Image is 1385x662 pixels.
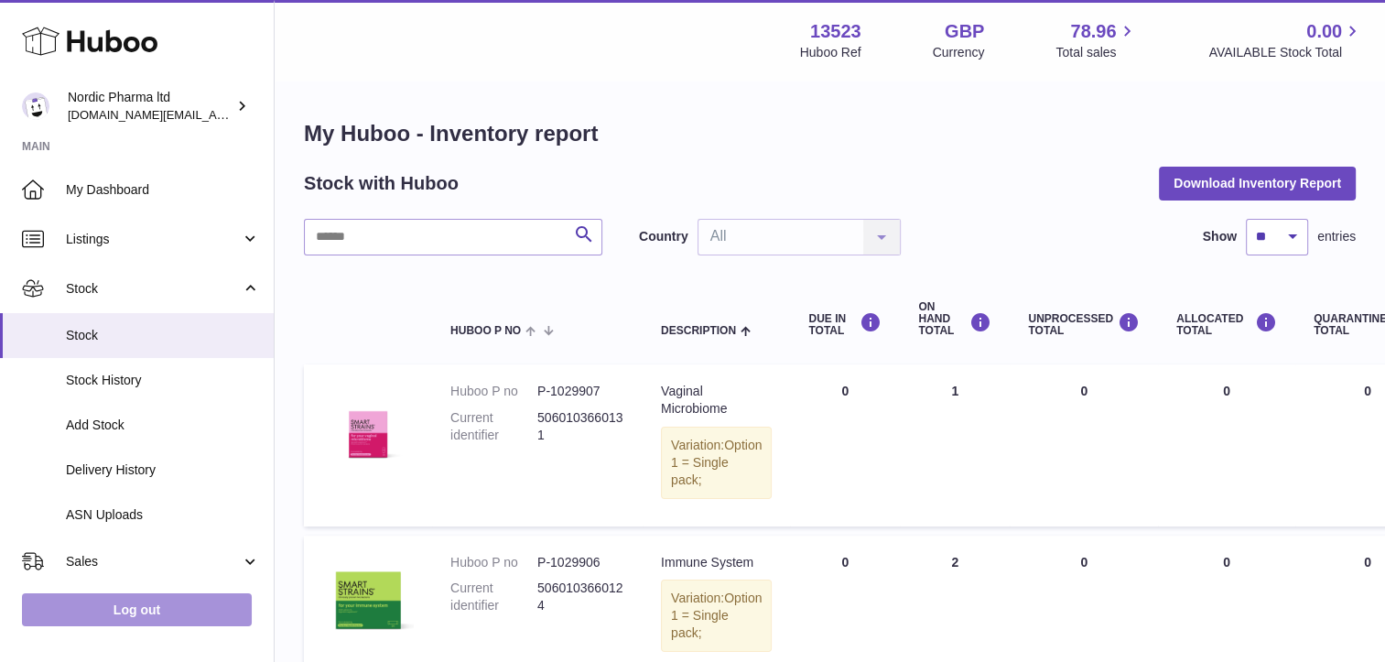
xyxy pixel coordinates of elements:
[661,554,772,571] div: Immune System
[66,506,260,524] span: ASN Uploads
[537,580,624,614] dd: 5060103660124
[450,554,537,571] dt: Huboo P no
[66,181,260,199] span: My Dashboard
[66,417,260,434] span: Add Stock
[66,280,241,298] span: Stock
[1203,228,1237,245] label: Show
[918,301,991,338] div: ON HAND Total
[1317,228,1356,245] span: entries
[450,409,537,444] dt: Current identifier
[537,409,624,444] dd: 5060103660131
[800,44,861,61] div: Huboo Ref
[1208,19,1363,61] a: 0.00 AVAILABLE Stock Total
[808,312,882,337] div: DUE IN TOTAL
[537,554,624,571] dd: P-1029906
[450,383,537,400] dt: Huboo P no
[1176,312,1277,337] div: ALLOCATED Total
[1010,364,1158,526] td: 0
[537,383,624,400] dd: P-1029907
[66,231,241,248] span: Listings
[1055,44,1137,61] span: Total sales
[900,364,1010,526] td: 1
[671,438,762,487] span: Option 1 = Single pack;
[304,119,1356,148] h1: My Huboo - Inventory report
[66,553,241,570] span: Sales
[322,383,414,474] img: product image
[1028,312,1140,337] div: UNPROCESSED Total
[639,228,688,245] label: Country
[945,19,984,44] strong: GBP
[1055,19,1137,61] a: 78.96 Total sales
[661,427,772,499] div: Variation:
[1070,19,1116,44] span: 78.96
[22,593,252,626] a: Log out
[22,92,49,120] img: accounts.uk@nordicpharma.com
[1159,167,1356,200] button: Download Inventory Report
[1364,555,1371,570] span: 0
[1306,19,1342,44] span: 0.00
[322,554,414,646] img: product image
[450,325,521,337] span: Huboo P no
[68,107,364,122] span: [DOMAIN_NAME][EMAIL_ADDRESS][DOMAIN_NAME]
[66,327,260,344] span: Stock
[810,19,861,44] strong: 13523
[661,383,772,418] div: Vaginal Microbiome
[1158,364,1295,526] td: 0
[661,325,736,337] span: Description
[68,89,233,124] div: Nordic Pharma ltd
[933,44,985,61] div: Currency
[66,461,260,479] span: Delivery History
[1208,44,1363,61] span: AVAILABLE Stock Total
[790,364,900,526] td: 0
[661,580,772,652] div: Variation:
[66,372,260,389] span: Stock History
[450,580,537,614] dt: Current identifier
[671,591,762,640] span: Option 1 = Single pack;
[304,171,459,196] h2: Stock with Huboo
[1364,384,1371,398] span: 0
